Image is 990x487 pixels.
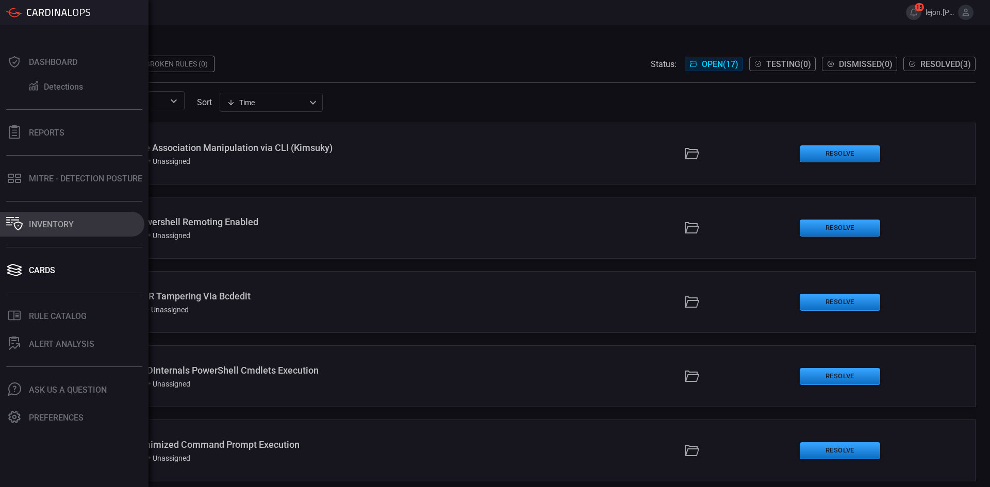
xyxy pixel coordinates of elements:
[839,59,893,69] span: Dismissed ( 0 )
[800,294,880,311] button: Resolve
[915,3,924,11] span: 15
[926,8,954,16] span: lejon.[PERSON_NAME]
[906,5,921,20] button: 15
[227,97,306,108] div: Time
[77,216,404,227] div: CrowdStrike - Powershell Remoting Enabled
[77,365,404,376] div: CrowdStrike - AADInternals PowerShell Cmdlets Execution
[29,57,77,67] div: Dashboard
[29,311,87,321] div: Rule Catalog
[44,82,83,92] div: Detections
[29,128,64,138] div: Reports
[139,56,214,72] div: Broken Rules (0)
[142,157,190,165] div: Unassigned
[77,291,404,301] div: CrowdStrike - MBR Tampering Via Bcdedit
[800,442,880,459] button: Resolve
[702,59,738,69] span: Open ( 17 )
[29,339,94,349] div: ALERT ANALYSIS
[800,145,880,162] button: Resolve
[142,231,190,240] div: Unassigned
[141,306,189,314] div: Unassigned
[749,57,816,71] button: Testing(0)
[903,57,976,71] button: Resolved(3)
[29,265,55,275] div: Cards
[800,220,880,237] button: Resolve
[920,59,971,69] span: Resolved ( 3 )
[822,57,897,71] button: Dismissed(0)
[77,142,404,153] div: CrowdStrike - File Association Manipulation via CLI (Kimsuky)
[29,413,84,423] div: Preferences
[29,174,142,183] div: MITRE - Detection Posture
[197,97,212,107] label: sort
[77,439,404,450] div: CrowdStrike - Minimized Command Prompt Execution
[800,368,880,385] button: Resolve
[29,385,107,395] div: Ask Us A Question
[142,380,190,388] div: Unassigned
[167,94,181,108] button: Open
[142,454,190,462] div: Unassigned
[651,59,676,69] span: Status:
[685,57,743,71] button: Open(17)
[766,59,811,69] span: Testing ( 0 )
[29,220,74,229] div: Inventory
